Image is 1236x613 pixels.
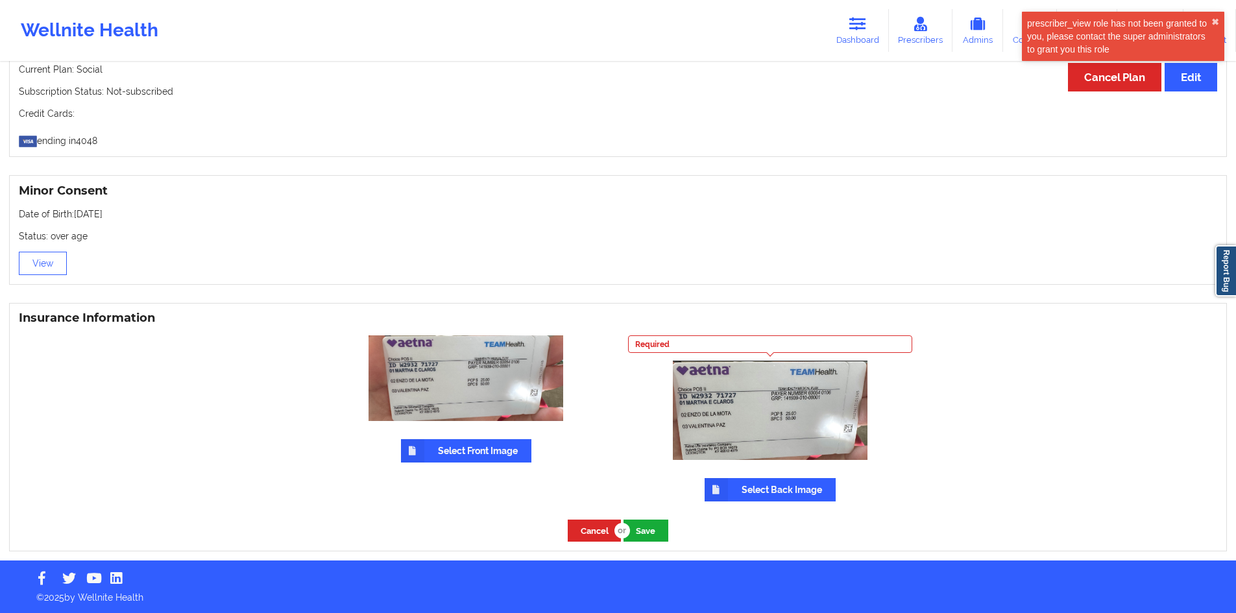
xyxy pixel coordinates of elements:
[19,63,1217,76] p: Current Plan: Social
[1003,9,1057,52] a: Coaches
[19,184,1217,198] h3: Minor Consent
[19,129,1217,147] p: ending in 4048
[827,9,889,52] a: Dashboard
[27,582,1209,604] p: © 2025 by Wellnite Health
[952,9,1003,52] a: Admins
[19,311,1217,326] h3: Insurance Information
[19,230,1217,243] p: Status: over age
[19,252,67,275] button: View
[19,208,1217,221] p: Date of Birth: [DATE]
[1068,63,1161,91] button: Cancel Plan
[401,439,531,463] label: Select Front Image
[1165,63,1217,91] button: Edit
[1215,245,1236,296] a: Report Bug
[1027,17,1211,56] div: prescriber_view role has not been granted to you, please contact the super administrators to gran...
[19,85,1217,98] p: Subscription Status: Not-subscribed
[369,335,563,422] img: IMG_4432.jpeg
[889,9,953,52] a: Prescribers
[624,520,668,541] button: Save
[19,107,1217,120] p: Credit Cards:
[628,335,912,354] div: Required
[673,361,867,460] img: Avatar
[1211,17,1219,27] button: close
[568,520,621,541] button: Cancel
[705,478,836,501] label: Select Back Image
